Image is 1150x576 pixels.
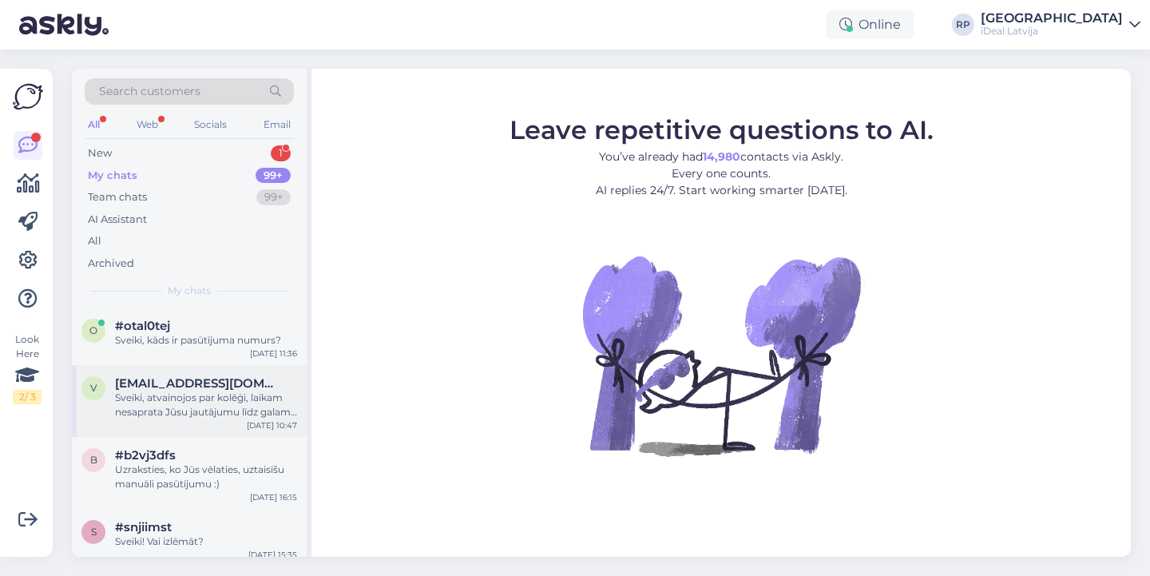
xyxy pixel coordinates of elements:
div: Uzraksties, ko Jūs vēlaties, uztaisīšu manuāli pasūtījumu :) [115,463,297,491]
div: My chats [88,168,137,184]
div: Team chats [88,189,147,205]
div: [DATE] 11:36 [250,348,297,360]
div: [GEOGRAPHIC_DATA] [981,12,1123,25]
span: s [91,526,97,538]
div: iDeal Latvija [981,25,1123,38]
div: Email [260,114,294,135]
div: Sveiki! Vai izlēmāt? [115,534,297,549]
img: No Chat active [577,211,865,499]
div: All [85,114,103,135]
div: AI Assistant [88,212,147,228]
p: You’ve already had contacts via Askly. Every one counts. AI replies 24/7. Start working smarter [... [510,148,934,198]
div: Sveiki, atvainojos par kolēģi, laikam nesaprata Jūsu jautājumu līdz galam. Jā šis Epico Hero Flip... [115,391,297,419]
div: 99+ [256,168,291,184]
b: 14,980 [703,149,740,163]
a: [GEOGRAPHIC_DATA]iDeal Latvija [981,12,1140,38]
div: [DATE] 10:47 [247,419,297,431]
div: Look Here [13,332,42,404]
span: v [90,382,97,394]
div: Archived [88,256,134,272]
span: #b2vj3dfs [115,448,176,463]
div: Web [133,114,161,135]
div: 1 [271,145,291,161]
div: [DATE] 15:35 [248,549,297,561]
div: 99+ [256,189,291,205]
div: 2 / 3 [13,390,42,404]
div: All [88,233,101,249]
div: Socials [191,114,230,135]
span: Search customers [99,83,200,100]
span: My chats [168,284,211,298]
span: #otal0tej [115,319,170,333]
span: #snjiimst [115,520,172,534]
img: Askly Logo [13,81,43,112]
div: [DATE] 16:15 [250,491,297,503]
span: o [89,324,97,336]
div: Online [827,10,914,39]
span: valdisgol@inbox.lv [115,376,281,391]
div: Sveiki, kāds ir pasūtījuma numurs? [115,333,297,348]
span: b [90,454,97,466]
span: Leave repetitive questions to AI. [510,113,934,145]
div: RP [952,14,974,36]
div: New [88,145,112,161]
